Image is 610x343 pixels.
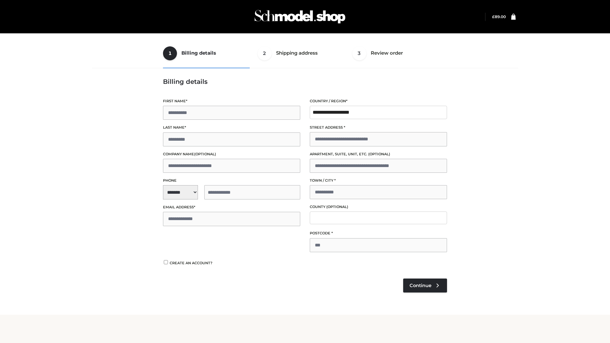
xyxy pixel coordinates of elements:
[310,124,447,131] label: Street address
[163,260,169,264] input: Create an account?
[310,178,447,184] label: Town / City
[163,98,300,104] label: First name
[310,98,447,104] label: Country / Region
[163,124,300,131] label: Last name
[163,151,300,157] label: Company name
[492,14,506,19] a: £89.00
[194,152,216,156] span: (optional)
[163,178,300,184] label: Phone
[492,14,495,19] span: £
[410,283,431,288] span: Continue
[163,204,300,210] label: Email address
[403,279,447,293] a: Continue
[368,152,390,156] span: (optional)
[163,78,447,85] h3: Billing details
[310,151,447,157] label: Apartment, suite, unit, etc.
[310,204,447,210] label: County
[492,14,506,19] bdi: 89.00
[326,205,348,209] span: (optional)
[310,230,447,236] label: Postcode
[252,4,348,29] img: Schmodel Admin 964
[170,261,213,265] span: Create an account?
